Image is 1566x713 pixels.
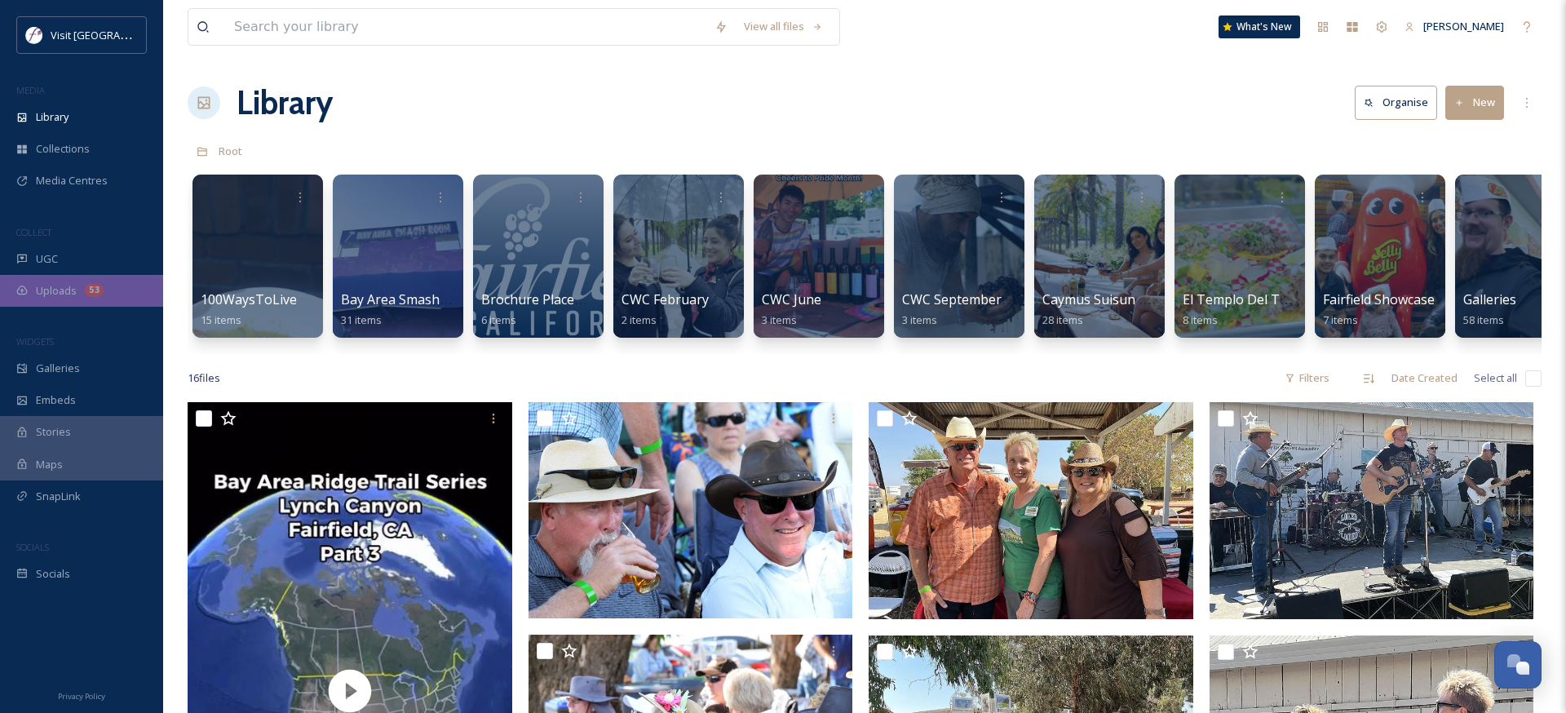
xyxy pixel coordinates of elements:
[902,312,937,327] span: 3 items
[36,283,77,299] span: Uploads
[36,361,80,376] span: Galleries
[622,290,709,308] span: CWC February
[16,335,54,348] span: WIDGETS
[1383,362,1466,394] div: Date Created
[1463,312,1504,327] span: 58 items
[622,312,657,327] span: 2 items
[1042,290,1210,308] span: Caymus Suisun Covershoot
[1219,15,1300,38] a: What's New
[1463,290,1516,308] span: Galleries
[902,290,1055,308] span: CWC September Content
[1474,370,1517,386] span: Select all
[237,78,333,127] a: Library
[341,312,382,327] span: 31 items
[51,27,177,42] span: Visit [GEOGRAPHIC_DATA]
[1323,292,1435,327] a: Fairfield Showcase7 items
[226,9,706,45] input: Search your library
[1276,362,1338,394] div: Filters
[16,84,45,96] span: MEDIA
[1042,292,1210,327] a: Caymus Suisun Covershoot28 items
[58,691,105,702] span: Privacy Policy
[481,312,516,327] span: 6 items
[341,292,479,327] a: Bay Area Smash Room31 items
[1210,402,1534,619] img: ext_1751493388.877464_jason@solanolandtrust.org-2024-07_RR_Country-Concert_Kuo Hou Chang072.JPG
[1323,312,1358,327] span: 7 items
[36,141,90,157] span: Collections
[219,141,242,161] a: Root
[869,402,1193,619] img: ext_1751493388.953837_jason@solanolandtrust.org-2024-07_RR_Country-Concert_Kuo Hou Chang068.JPG
[1463,292,1516,327] a: Galleries58 items
[902,292,1055,327] a: CWC September Content3 items
[26,27,42,43] img: visitfairfieldca_logo.jpeg
[762,312,797,327] span: 3 items
[16,226,51,238] span: COLLECT
[1423,19,1504,33] span: [PERSON_NAME]
[219,144,242,158] span: Root
[36,489,81,504] span: SnapLink
[341,290,479,308] span: Bay Area Smash Room
[1355,86,1445,119] a: Organise
[736,11,831,42] a: View all files
[36,457,63,472] span: Maps
[36,251,58,267] span: UGC
[201,312,241,327] span: 15 items
[529,402,853,619] img: ext_1751493389.074822_jason@solanolandtrust.org-2024-07_RR_Country-Concert_Kuo Hou Chang034.JPG
[481,292,808,327] a: Brochure Placement Files - Visit [GEOGRAPHIC_DATA]6 items
[1494,641,1542,689] button: Open Chat
[201,292,297,327] a: 100WaysToLive15 items
[16,541,49,553] span: SOCIALS
[1183,312,1218,327] span: 8 items
[36,392,76,408] span: Embeds
[762,290,821,308] span: CWC June
[1042,312,1083,327] span: 28 items
[1445,86,1504,119] button: New
[481,290,808,308] span: Brochure Placement Files - Visit [GEOGRAPHIC_DATA]
[36,173,108,188] span: Media Centres
[1396,11,1512,42] a: [PERSON_NAME]
[36,566,70,582] span: Socials
[85,284,104,297] div: 53
[1323,290,1435,308] span: Fairfield Showcase
[188,370,220,386] span: 16 file s
[622,292,709,327] a: CWC February2 items
[1183,292,1334,327] a: El Templo Del Taco 20248 items
[201,290,297,308] span: 100WaysToLive
[36,424,71,440] span: Stories
[1183,290,1334,308] span: El Templo Del Taco 2024
[36,109,69,125] span: Library
[762,292,821,327] a: CWC June3 items
[58,685,105,705] a: Privacy Policy
[1355,86,1437,119] button: Organise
